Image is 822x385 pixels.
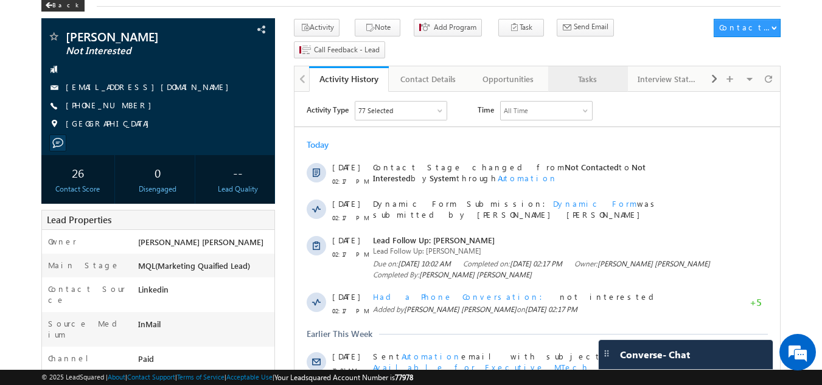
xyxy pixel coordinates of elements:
[38,120,74,131] span: 02:17 PM
[177,373,225,381] a: Terms of Service
[478,72,537,86] div: Opportunities
[203,81,263,91] span: Automation
[259,313,343,323] span: Dynamic Form
[48,236,77,247] label: Owner
[265,199,364,210] span: not interested
[12,237,78,248] div: Earlier This Week
[434,22,476,33] span: Add Program
[548,66,628,92] a: Tasks
[719,22,771,33] div: Contact Actions
[124,161,192,184] div: 0
[135,318,275,335] div: InMail
[38,106,65,117] span: [DATE]
[78,259,434,302] div: by GagandipSingh [PERSON_NAME]<[PERSON_NAME][EMAIL_ADDRESS][DOMAIN_NAME]>.
[280,167,416,178] span: Owner:
[78,313,434,335] span: Dynamic Form Submission: was submitted by [PERSON_NAME] [PERSON_NAME]
[66,82,235,92] a: [EMAIL_ADDRESS][DOMAIN_NAME]
[318,73,380,85] div: Activity History
[628,66,708,92] a: Interview Status
[455,205,467,220] span: +5
[44,161,112,184] div: 26
[41,372,413,383] span: © 2025 LeadSquared | | | | |
[38,349,65,360] span: [DATE]
[124,184,192,195] div: Disengaged
[215,373,268,383] span: [DATE] 10:01 AM
[38,199,65,210] span: [DATE]
[135,81,162,91] span: System
[44,184,112,195] div: Contact Score
[38,363,74,374] span: 10:01 AM
[66,45,210,57] span: Not Interested
[574,21,608,32] span: Send Email
[468,66,548,92] a: Opportunities
[314,44,380,55] span: Call Feedback - Lead
[38,259,65,270] span: [DATE]
[61,10,152,28] div: Sales Activity,Program,Email Bounced,Email Link Clicked,Email Marked Spam & 72 more..
[183,9,200,27] span: Time
[395,373,413,382] span: 77978
[78,143,434,154] span: Lead Follow Up: [PERSON_NAME]
[620,349,690,360] span: Converse - Chat
[78,106,434,128] span: Dynamic Form Submission: was submitted by [PERSON_NAME] [PERSON_NAME]
[169,373,268,384] span: Completed on:
[108,373,125,381] a: About
[294,19,340,36] button: Activity
[309,66,389,92] a: Activity History
[64,13,99,24] div: 77 Selected
[169,167,268,178] span: Completed on:
[498,19,544,36] button: Task
[259,106,343,117] span: Dynamic Form
[38,84,74,95] span: 02:17 PM
[558,72,617,86] div: Tasks
[38,327,74,338] span: 10:01 AM
[78,70,351,91] span: Contact Stage changed from to by through
[38,70,65,81] span: [DATE]
[414,19,482,36] button: Add Program
[103,373,156,383] span: [DATE] 10:03 AM
[48,353,98,364] label: Channel
[78,154,434,165] span: Lead Follow Up: [PERSON_NAME]
[209,13,234,24] div: All Time
[602,349,611,358] img: carter-drag
[274,373,413,382] span: Your Leadsquared Account Number is
[78,349,434,360] span: Lead Follow Up: [PERSON_NAME]
[48,260,120,271] label: Main Stage
[127,373,175,381] a: Contact Support
[226,373,273,381] a: Acceptable Use
[103,167,156,176] span: [DATE] 10:02 AM
[135,283,275,300] div: Linkedin
[138,237,263,247] span: [PERSON_NAME] [PERSON_NAME]
[355,19,400,36] button: Note
[66,30,210,43] span: [PERSON_NAME]
[38,213,74,224] span: 02:17 PM
[78,212,434,223] span: Added by on
[78,373,156,384] span: Due on:
[231,213,283,222] span: [DATE] 02:17 PM
[12,47,52,58] div: Today
[78,167,156,178] span: Due on:
[78,259,307,269] span: Sent email with subject
[12,9,54,27] span: Activity Type
[110,213,222,222] span: [PERSON_NAME] [PERSON_NAME]
[107,259,167,269] span: Automation
[125,178,237,187] span: [PERSON_NAME] [PERSON_NAME]
[638,72,697,86] div: Interview Status
[389,66,468,92] a: Contact Details
[303,167,416,176] span: [PERSON_NAME] [PERSON_NAME]
[294,41,385,59] button: Call Feedback - Lead
[78,70,351,91] span: Not Interested
[66,100,158,112] span: [PHONE_NUMBER]
[280,373,416,384] span: Owner:
[204,161,271,184] div: --
[204,184,271,195] div: Lead Quality
[48,283,127,305] label: Contact Source
[78,360,434,371] span: Lead Follow Up: [PERSON_NAME]
[270,70,324,80] span: Not Contacted
[135,260,275,277] div: MQL(Marketing Quaified Lead)
[399,72,458,86] div: Contact Details
[78,259,423,291] span: Limited Seats Available for Executive MTech in VLSI Design - Act Now!
[304,373,416,383] span: [PERSON_NAME] [PERSON_NAME]
[557,19,614,36] button: Send Email
[78,178,237,189] span: Completed By:
[38,143,65,154] span: [DATE]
